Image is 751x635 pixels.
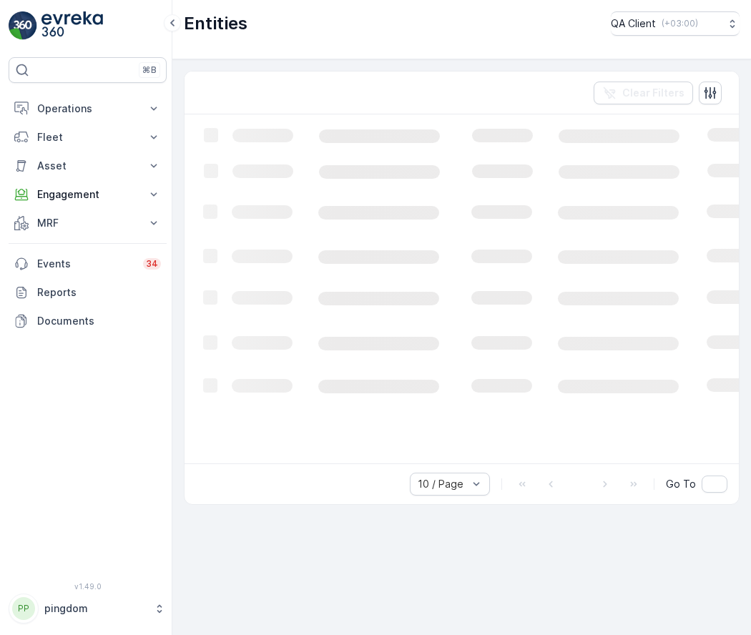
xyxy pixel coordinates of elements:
img: logo_light-DOdMpM7g.png [41,11,103,40]
a: Events34 [9,250,167,278]
p: Documents [37,314,161,328]
span: v 1.49.0 [9,582,167,591]
button: Engagement [9,180,167,209]
p: QA Client [611,16,656,31]
button: QA Client(+03:00) [611,11,740,36]
div: PP [12,597,35,620]
button: Operations [9,94,167,123]
a: Documents [9,307,167,335]
p: ⌘B [142,64,157,76]
p: pingdom [44,601,147,616]
span: Go To [666,477,696,491]
p: Events [37,257,134,271]
button: MRF [9,209,167,237]
p: Operations [37,102,138,116]
button: Fleet [9,123,167,152]
img: logo [9,11,37,40]
p: 34 [146,258,158,270]
p: Entities [184,12,247,35]
p: Fleet [37,130,138,144]
p: Clear Filters [622,86,684,100]
button: PPpingdom [9,594,167,624]
button: Clear Filters [594,82,693,104]
p: MRF [37,216,138,230]
p: Asset [37,159,138,173]
p: Engagement [37,187,138,202]
button: Asset [9,152,167,180]
p: ( +03:00 ) [662,18,698,29]
a: Reports [9,278,167,307]
p: Reports [37,285,161,300]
